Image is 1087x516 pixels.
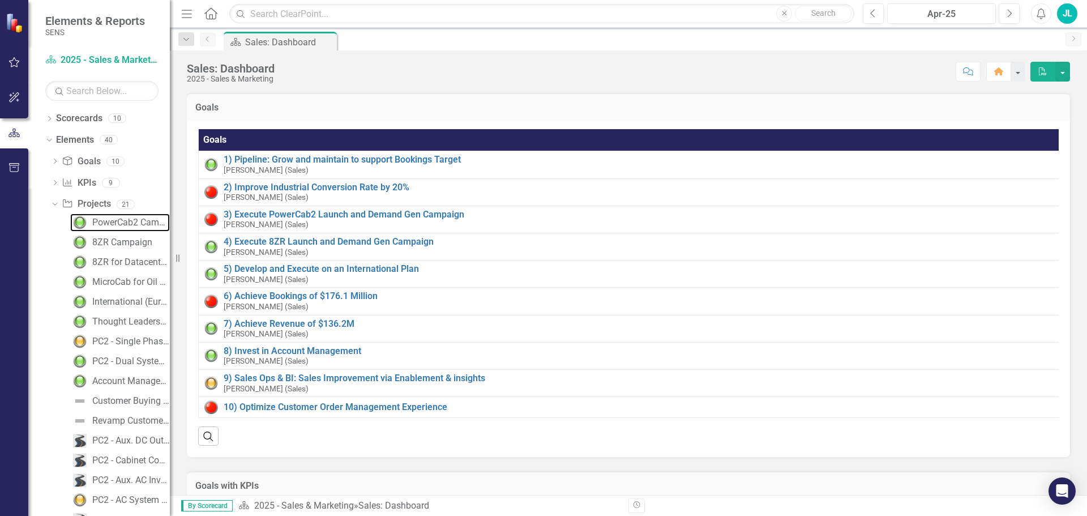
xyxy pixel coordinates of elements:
div: Customer Buying Experience enhancement [92,396,170,406]
small: [PERSON_NAME] (Sales) [224,220,309,229]
small: [PERSON_NAME] (Sales) [224,248,309,257]
img: Green: On Track [204,267,218,281]
a: Revamp Customer T&Cs [70,412,170,430]
a: 5) Develop and Execute on an International Plan [224,264,1056,274]
a: 1) Pipeline: Grow and maintain to support Bookings Target [224,155,1056,165]
td: Double-Click to Edit Right Click for Context Menu [199,233,1062,261]
a: 9) Sales Ops & BI: Sales Improvement via Enablement & insights [224,373,1056,383]
span: Search [811,8,836,18]
div: MicroCab for Oil & Gas Campaign [92,277,170,287]
div: 8ZR Campaign [92,237,152,248]
div: 40 [100,135,118,145]
a: 6) Achieve Bookings of $176.1 Million [224,291,1056,301]
img: Yellow: At Risk/Needs Attention [73,493,87,507]
td: Double-Click to Edit Right Click for Context Menu [199,288,1062,315]
td: Double-Click to Edit Right Click for Context Menu [199,206,1062,233]
td: Double-Click to Edit Right Click for Context Menu [199,261,1062,288]
a: Account Management Formlization [70,372,170,390]
a: Customer Buying Experience enhancement [70,392,170,410]
img: Roadmap [73,434,87,447]
div: 2025 - Sales & Marketing [187,75,275,83]
a: PC2 - Dual System / Redundancy, Thermal Mgmt., Insulated [70,352,170,370]
td: Double-Click to Edit Right Click for Context Menu [199,397,1062,418]
td: Double-Click to Edit Right Click for Context Menu [199,369,1062,396]
div: 21 [117,199,135,209]
img: Red: Critical Issues/Off-Track [204,185,218,199]
td: Double-Click to Edit Right Click for Context Menu [199,342,1062,369]
img: Green: On Track [73,275,87,289]
td: Double-Click to Edit Right Click for Context Menu [199,315,1062,342]
div: PowerCab2 Campaign [92,218,170,228]
div: Sales: Dashboard [245,35,334,49]
a: KPIs [62,177,96,190]
a: PC2 - Single Phase, MG2e [70,332,170,351]
td: Double-Click to Edit Right Click for Context Menu [199,151,1062,178]
img: Green: On Track [73,374,87,388]
a: PC2 - Cabinet Config., Stainless [70,451,170,470]
div: Sales: Dashboard [358,500,429,511]
a: 4) Execute 8ZR Launch and Demand Gen Campaign [224,237,1056,247]
button: JL [1057,3,1077,24]
a: 2025 - Sales & Marketing [254,500,354,511]
div: PC2 - AC System Components (Google) "Gemini" [92,495,170,505]
img: Not Defined [73,394,87,408]
div: PC2 - Aux. AC Inverter, Seismic [92,475,170,485]
h3: Goals with KPIs [195,481,1062,491]
small: SENS [45,28,145,37]
img: Green: On Track [73,236,87,249]
a: 2) Improve Industrial Conversion Rate by 20% [224,182,1056,193]
a: PowerCab2 Campaign [70,214,170,232]
img: Green: On Track [204,322,218,335]
a: PC2 - AC System Components (Google) "Gemini" [70,491,170,509]
img: Green: On Track [204,349,218,363]
div: Revamp Customer T&Cs [92,416,170,426]
a: PC2 - Aux. DC Output [70,432,170,450]
a: Elements [56,134,94,147]
div: 10 [108,114,126,123]
img: Yellow: At Risk/Needs Attention [204,377,218,390]
img: ClearPoint Strategy [6,12,25,32]
a: PC2 - Aux. AC Inverter, Seismic [70,471,170,489]
img: Red: Critical Issues/Off-Track [204,212,218,226]
a: 3) Execute PowerCab2 Launch and Demand Gen Campaign [224,210,1056,220]
img: Green: On Track [204,158,218,172]
div: 9 [102,178,120,187]
a: 8ZR for Datacenters Campaign [70,253,170,271]
a: Thought Leadership Campaign [70,313,170,331]
input: Search Below... [45,81,159,101]
img: Green: On Track [73,255,87,269]
div: PC2 - Cabinet Config., Stainless [92,455,170,466]
span: By Scorecard [181,500,233,511]
img: Green: On Track [73,295,87,309]
div: Sales: Dashboard [187,62,275,75]
a: 2025 - Sales & Marketing [45,54,159,67]
a: Projects [62,198,110,211]
td: Double-Click to Edit Right Click for Context Menu [199,178,1062,206]
div: PC2 - Single Phase, MG2e [92,336,170,347]
small: [PERSON_NAME] (Sales) [224,330,309,338]
img: Not Defined [73,414,87,428]
small: [PERSON_NAME] (Sales) [224,357,309,365]
img: Green: On Track [204,240,218,254]
small: [PERSON_NAME] (Sales) [224,275,309,284]
img: Red: Critical Issues/Off-Track [204,400,218,414]
h3: Goals [195,103,1062,113]
a: 10) Optimize Customer Order Management Experience [224,402,1056,412]
small: [PERSON_NAME] (Sales) [224,385,309,393]
a: 8) Invest in Account Management [224,346,1056,356]
a: 7) Achieve Revenue of $136.2M [224,319,1056,329]
small: [PERSON_NAME] (Sales) [224,302,309,311]
img: Green: On Track [73,315,87,329]
input: Search ClearPoint... [229,4,854,24]
img: Roadmap [73,454,87,467]
img: Roadmap [73,474,87,487]
div: PC2 - Aux. DC Output [92,436,170,446]
button: Apr-25 [887,3,996,24]
img: Red: Critical Issues/Off-Track [204,295,218,308]
div: 8ZR for Datacenters Campaign [92,257,170,267]
div: Thought Leadership Campaign [92,317,170,327]
a: MicroCab for Oil & Gas Campaign [70,273,170,291]
div: PC2 - Dual System / Redundancy, Thermal Mgmt., Insulated [92,356,170,366]
small: [PERSON_NAME] (Sales) [224,166,309,174]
